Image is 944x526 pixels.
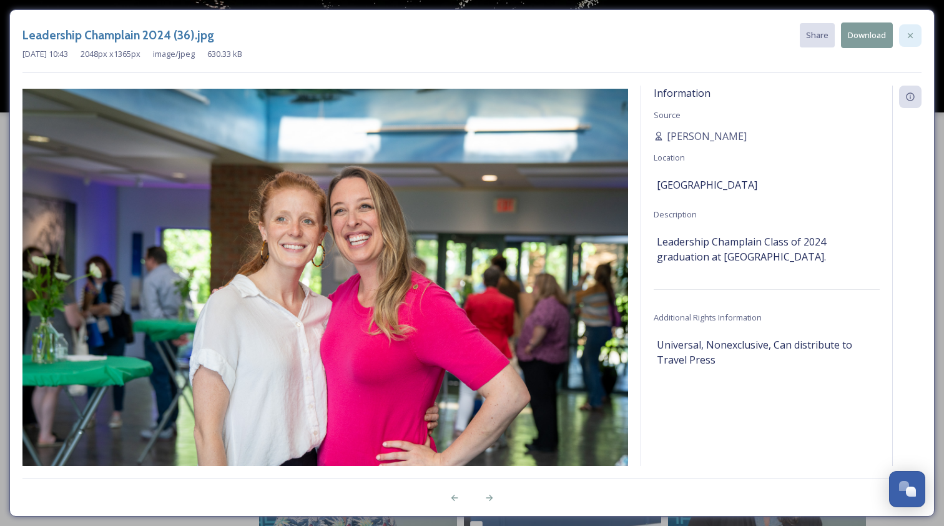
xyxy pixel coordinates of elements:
[654,152,685,163] span: Location
[654,86,710,100] span: Information
[22,48,68,60] span: [DATE] 10:43
[657,337,877,367] span: Universal, Nonexclusive, Can distribute to Travel Press
[889,471,925,507] button: Open Chat
[22,89,628,493] img: 165713572.jpg
[841,22,893,48] button: Download
[667,129,747,144] span: [PERSON_NAME]
[657,177,757,192] span: [GEOGRAPHIC_DATA]
[654,312,762,323] span: Additional Rights Information
[22,26,214,44] h3: Leadership Champlain 2024 (36).jpg
[153,48,195,60] span: image/jpeg
[657,234,877,264] span: Leadership Champlain Class of 2024 graduation at [GEOGRAPHIC_DATA].
[800,23,835,47] button: Share
[654,109,681,121] span: Source
[654,209,697,220] span: Description
[81,48,140,60] span: 2048 px x 1365 px
[207,48,242,60] span: 630.33 kB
